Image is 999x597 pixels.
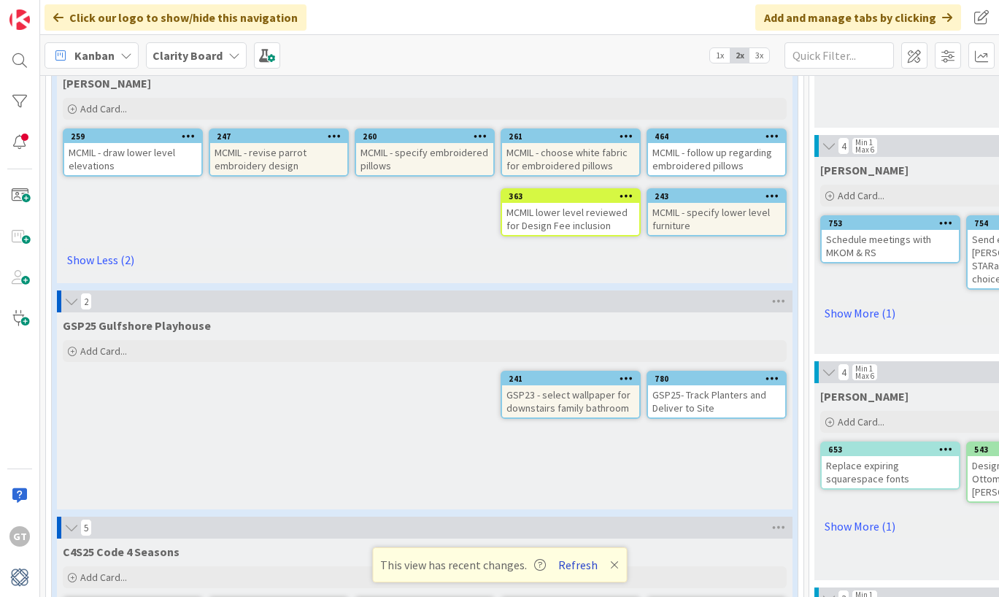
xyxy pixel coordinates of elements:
[855,365,873,372] div: Min 1
[855,372,874,380] div: Max 6
[730,48,749,63] span: 2x
[648,190,785,203] div: 243
[80,102,127,115] span: Add Card...
[655,191,785,201] div: 243
[509,374,639,384] div: 241
[755,4,961,31] div: Add and manage tabs by clicking
[45,4,306,31] div: Click our logo to show/hide this navigation
[822,443,959,488] div: 653Replace expiring squarespace fonts
[64,130,201,143] div: 259
[64,143,201,175] div: MCMIL - draw lower level elevations
[648,130,785,143] div: 464
[71,131,201,142] div: 259
[210,130,347,175] div: 247MCMIL - revise parrot embroidery design
[509,191,639,201] div: 363
[210,130,347,143] div: 247
[749,48,769,63] span: 3x
[80,519,92,536] span: 5
[822,217,959,262] div: 753Schedule meetings with MKOM & RS
[822,230,959,262] div: Schedule meetings with MKOM & RS
[9,526,30,547] div: GT
[655,131,785,142] div: 464
[855,146,874,153] div: Max 6
[80,293,92,310] span: 2
[64,130,201,175] div: 259MCMIL - draw lower level elevations
[822,217,959,230] div: 753
[502,372,639,417] div: 241GSP23 - select wallpaper for downstairs family bathroom
[648,143,785,175] div: MCMIL - follow up regarding embroidered pillows
[828,218,959,228] div: 753
[210,143,347,175] div: MCMIL - revise parrot embroidery design
[648,372,785,385] div: 780
[63,544,180,559] span: C4S25 Code 4 Seasons
[822,443,959,456] div: 653
[838,415,884,428] span: Add Card...
[217,131,347,142] div: 247
[9,9,30,30] img: Visit kanbanzone.com
[710,48,730,63] span: 1x
[80,344,127,358] span: Add Card...
[838,137,849,155] span: 4
[820,163,909,177] span: Lisa K.
[820,389,909,404] span: Hannah
[363,131,493,142] div: 260
[648,372,785,417] div: 780GSP25- Track Planters and Deliver to Site
[828,444,959,455] div: 653
[502,130,639,175] div: 261MCMIL - choose white fabric for embroidered pillows
[648,385,785,417] div: GSP25- Track Planters and Deliver to Site
[838,363,849,381] span: 4
[502,190,639,235] div: 363MCMIL lower level reviewed for Design Fee inclusion
[502,130,639,143] div: 261
[9,567,30,588] img: avatar
[648,130,785,175] div: 464MCMIL - follow up regarding embroidered pillows
[63,248,787,271] a: Show Less (2)
[380,556,546,574] span: This view has recent changes.
[502,190,639,203] div: 363
[356,143,493,175] div: MCMIL - specify embroidered pillows
[63,76,151,90] span: MCMIL McMillon
[502,372,639,385] div: 241
[509,131,639,142] div: 261
[822,456,959,488] div: Replace expiring squarespace fonts
[63,318,211,333] span: GSP25 Gulfshore Playhouse
[153,48,223,63] b: Clarity Board
[502,203,639,235] div: MCMIL lower level reviewed for Design Fee inclusion
[553,555,603,574] button: Refresh
[502,385,639,417] div: GSP23 - select wallpaper for downstairs family bathroom
[74,47,115,64] span: Kanban
[648,203,785,235] div: MCMIL - specify lower level furniture
[648,190,785,235] div: 243MCMIL - specify lower level furniture
[838,189,884,202] span: Add Card...
[502,143,639,175] div: MCMIL - choose white fabric for embroidered pillows
[356,130,493,143] div: 260
[784,42,894,69] input: Quick Filter...
[356,130,493,175] div: 260MCMIL - specify embroidered pillows
[855,139,873,146] div: Min 1
[655,374,785,384] div: 780
[80,571,127,584] span: Add Card...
